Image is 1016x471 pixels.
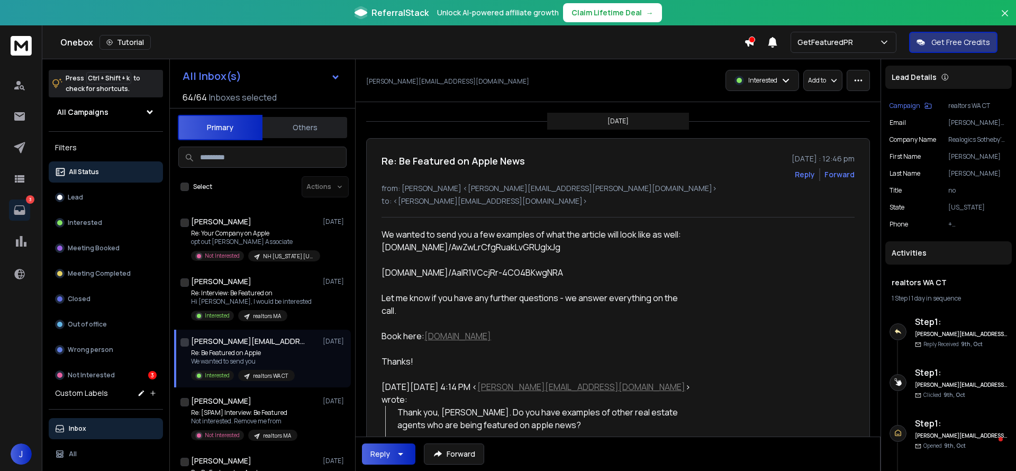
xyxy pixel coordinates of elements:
span: 1 day in sequence [911,294,961,303]
div: We wanted to send you a few examples of what the article will look like as well: [382,228,691,241]
button: Not Interested3 [49,365,163,386]
button: All [49,443,163,465]
p: [DATE] [607,117,629,125]
p: Interested [205,372,230,379]
a: [DOMAIN_NAME] [424,330,491,342]
h6: [PERSON_NAME][EMAIL_ADDRESS][PERSON_NAME][DOMAIN_NAME] [915,381,1008,389]
p: Interested [68,219,102,227]
button: Others [262,116,347,139]
p: Hi [PERSON_NAME], I would be interested [191,297,312,306]
div: Forward [824,169,855,180]
p: Campaign [890,102,920,110]
p: realtors MA [253,312,281,320]
p: Email [890,119,906,127]
span: 64 / 64 [183,91,207,104]
iframe: Intercom live chat [977,434,1003,460]
p: [PERSON_NAME] [948,169,1008,178]
p: Interested [748,76,777,85]
p: Not Interested [205,431,240,439]
p: Press to check for shortcuts. [66,73,140,94]
button: Tutorial [99,35,151,50]
button: J [11,443,32,465]
p: Last Name [890,169,920,178]
p: Add to [808,76,826,85]
p: First Name [890,152,921,161]
button: Close banner [998,6,1012,32]
button: All Campaigns [49,102,163,123]
button: Claim Lifetime Deal→ [563,3,662,22]
button: Interested [49,212,163,233]
p: Clicked [923,391,965,399]
div: [DOMAIN_NAME]/AalR1VCcjRr-4CO4BKwgNRA [382,253,691,279]
button: Campaign [890,102,932,110]
p: Re: Be Featured on Apple [191,349,295,357]
button: All Inbox(s) [174,66,349,87]
button: Primary [178,115,262,140]
p: Company Name [890,135,936,144]
p: from: [PERSON_NAME] <[PERSON_NAME][EMAIL_ADDRESS][PERSON_NAME][DOMAIN_NAME]> [382,183,855,194]
h1: [PERSON_NAME] [191,276,251,287]
p: We wanted to send you [191,357,295,366]
h3: Inboxes selected [209,91,277,104]
button: Forward [424,443,484,465]
h6: Step 1 : [915,366,1008,379]
p: Closed [68,295,90,303]
div: Onebox [60,35,744,50]
p: Wrong person [68,346,113,354]
div: Let me know if you have any further questions - we answer everything on the call. [382,292,691,317]
div: [DOMAIN_NAME]/AwZwLrCfgRuakLvGRUgIxJg [382,241,691,253]
p: Lead Details [892,72,937,83]
p: Inbox [69,424,86,433]
h6: [PERSON_NAME][EMAIL_ADDRESS][PERSON_NAME][DOMAIN_NAME] [915,432,1008,440]
button: Inbox [49,418,163,439]
h1: All Campaigns [57,107,108,117]
button: Lead [49,187,163,208]
span: 9th, Oct [944,391,965,398]
p: [DATE] [323,218,347,226]
p: to: <[PERSON_NAME][EMAIL_ADDRESS][DOMAIN_NAME]> [382,196,855,206]
p: [PERSON_NAME][EMAIL_ADDRESS][PERSON_NAME][DOMAIN_NAME] [948,119,1008,127]
p: GetFeaturedPR [797,37,857,48]
h1: realtors WA CT [892,277,1005,288]
p: [PERSON_NAME] [948,152,1008,161]
p: no [948,186,1008,195]
p: [DATE] [323,457,347,465]
p: Not interested. Remove me from [191,417,297,425]
span: 1 Step [892,294,908,303]
span: 9th, Oct [961,340,983,348]
h6: Step 1 : [915,417,1008,430]
p: [DATE] [323,337,347,346]
div: Reply [370,449,390,459]
p: Reply Received [923,340,983,348]
button: Meeting Completed [49,263,163,284]
button: Reply [362,443,415,465]
h3: Filters [49,140,163,155]
button: Wrong person [49,339,163,360]
div: | [892,294,1005,303]
a: [PERSON_NAME][EMAIL_ADDRESS][DOMAIN_NAME] [477,381,685,393]
p: realtors WA CT [948,102,1008,110]
span: ReferralStack [371,6,429,19]
button: Reply [795,169,815,180]
p: Lead [68,193,83,202]
p: Not Interested [205,252,240,260]
h1: [PERSON_NAME] [191,396,251,406]
div: Thanks! [382,355,691,368]
span: 9th, Oct [944,442,966,449]
p: Realogics Sotheby's International Realty [948,135,1008,144]
h1: Re: Be Featured on Apple News [382,153,525,168]
p: [PERSON_NAME][EMAIL_ADDRESS][DOMAIN_NAME] [366,77,529,86]
span: → [646,7,654,18]
p: Out of office [68,320,107,329]
p: Re: Your Company on Apple [191,229,318,238]
div: Book here: [382,330,691,342]
span: Ctrl + Shift + k [86,72,131,84]
p: Opened [923,442,966,450]
p: Re: Interview: Be Featured on [191,289,312,297]
p: [US_STATE] [948,203,1008,212]
h1: All Inbox(s) [183,71,241,81]
p: Get Free Credits [931,37,990,48]
h1: [PERSON_NAME] [191,456,251,466]
a: 3 [9,200,30,221]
